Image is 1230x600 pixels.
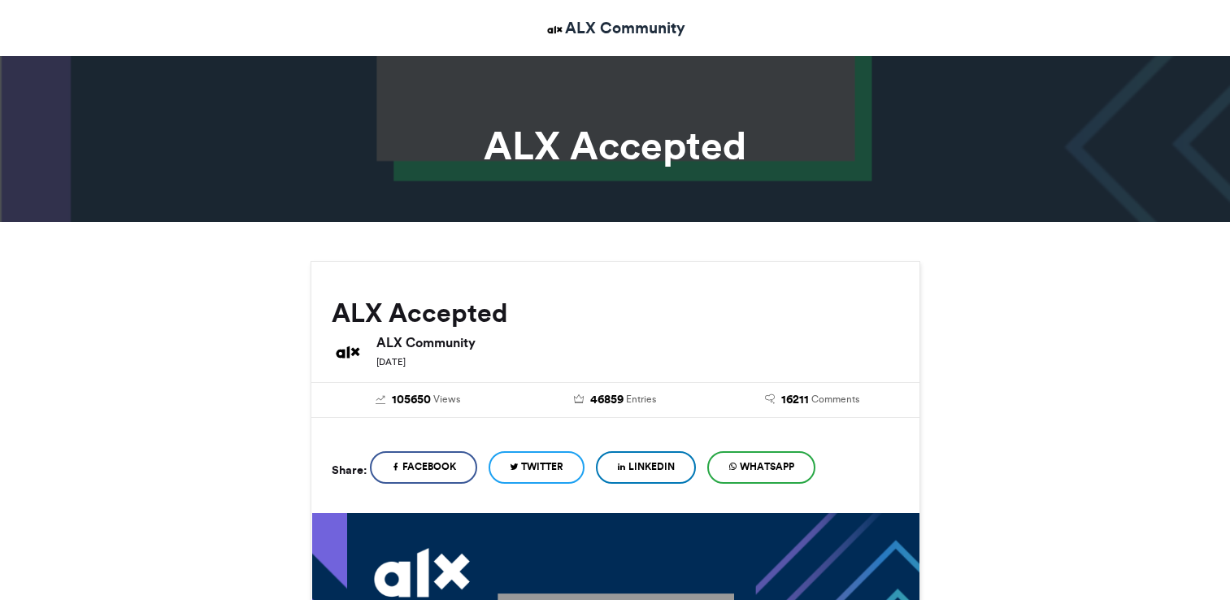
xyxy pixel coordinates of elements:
[707,451,815,484] a: WhatsApp
[726,391,899,409] a: 16211 Comments
[626,392,656,407] span: Entries
[332,336,364,368] img: ALX Community
[332,391,505,409] a: 105650 Views
[376,356,406,367] small: [DATE]
[332,298,899,328] h2: ALX Accepted
[521,459,563,474] span: Twitter
[781,391,809,409] span: 16211
[433,392,460,407] span: Views
[489,451,585,484] a: Twitter
[332,459,367,480] h5: Share:
[376,336,899,349] h6: ALX Community
[392,391,431,409] span: 105650
[596,451,696,484] a: LinkedIn
[590,391,624,409] span: 46859
[528,391,702,409] a: 46859 Entries
[545,20,565,40] img: ALX Community
[370,451,477,484] a: Facebook
[402,459,456,474] span: Facebook
[628,459,675,474] span: LinkedIn
[545,16,685,40] a: ALX Community
[740,459,794,474] span: WhatsApp
[164,126,1067,165] h1: ALX Accepted
[811,392,859,407] span: Comments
